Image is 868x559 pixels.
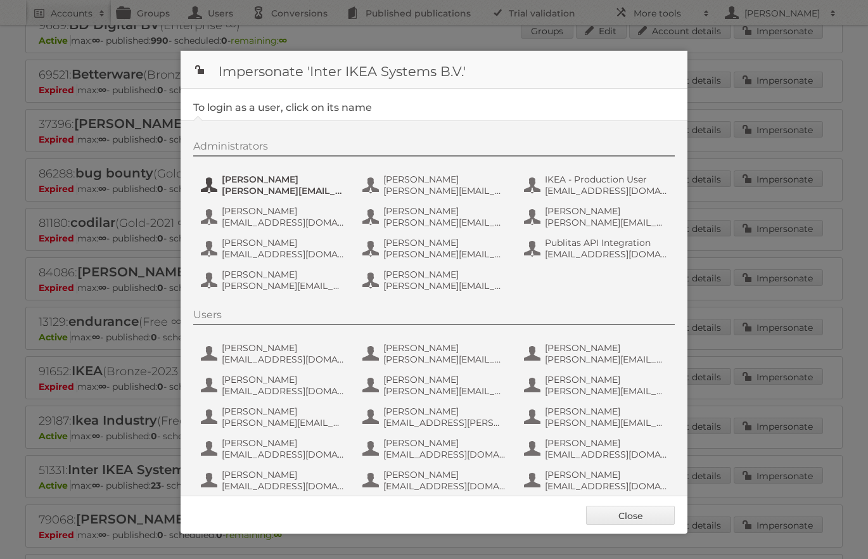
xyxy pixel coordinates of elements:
[222,437,345,449] span: [PERSON_NAME]
[523,236,672,261] button: Publitas API Integration [EMAIL_ADDRESS][DOMAIN_NAME]
[222,374,345,385] span: [PERSON_NAME]
[545,354,668,365] span: [PERSON_NAME][EMAIL_ADDRESS][DOMAIN_NAME]
[222,237,345,248] span: [PERSON_NAME]
[222,205,345,217] span: [PERSON_NAME]
[383,449,506,460] span: [EMAIL_ADDRESS][DOMAIN_NAME]
[383,217,506,228] span: [PERSON_NAME][EMAIL_ADDRESS][PERSON_NAME][DOMAIN_NAME]
[545,174,668,185] span: IKEA - Production User
[383,437,506,449] span: [PERSON_NAME]
[545,217,668,228] span: [PERSON_NAME][EMAIL_ADDRESS][DOMAIN_NAME]
[383,354,506,365] span: [PERSON_NAME][EMAIL_ADDRESS][PERSON_NAME][DOMAIN_NAME]
[383,385,506,397] span: [PERSON_NAME][EMAIL_ADDRESS][DOMAIN_NAME]
[545,469,668,480] span: [PERSON_NAME]
[383,406,506,417] span: [PERSON_NAME]
[383,469,506,480] span: [PERSON_NAME]
[222,185,345,196] span: [PERSON_NAME][EMAIL_ADDRESS][DOMAIN_NAME]
[545,480,668,492] span: [EMAIL_ADDRESS][DOMAIN_NAME]
[523,404,672,430] button: [PERSON_NAME] [PERSON_NAME][EMAIL_ADDRESS][PERSON_NAME][DOMAIN_NAME]
[361,236,510,261] button: [PERSON_NAME] [PERSON_NAME][EMAIL_ADDRESS][DOMAIN_NAME]
[361,267,510,293] button: [PERSON_NAME] [PERSON_NAME][EMAIL_ADDRESS][DOMAIN_NAME]
[545,342,668,354] span: [PERSON_NAME]
[383,342,506,354] span: [PERSON_NAME]
[361,404,510,430] button: [PERSON_NAME] [EMAIL_ADDRESS][PERSON_NAME][DOMAIN_NAME]
[383,417,506,428] span: [EMAIL_ADDRESS][PERSON_NAME][DOMAIN_NAME]
[222,217,345,228] span: [EMAIL_ADDRESS][DOMAIN_NAME]
[383,205,506,217] span: [PERSON_NAME]
[545,237,668,248] span: Publitas API Integration
[222,385,345,397] span: [EMAIL_ADDRESS][DOMAIN_NAME]
[523,436,672,461] button: [PERSON_NAME] [EMAIL_ADDRESS][DOMAIN_NAME]
[200,204,348,229] button: [PERSON_NAME] [EMAIL_ADDRESS][DOMAIN_NAME]
[545,374,668,385] span: [PERSON_NAME]
[586,506,675,525] a: Close
[222,406,345,417] span: [PERSON_NAME]
[200,267,348,293] button: [PERSON_NAME] [PERSON_NAME][EMAIL_ADDRESS][PERSON_NAME][DOMAIN_NAME]
[222,480,345,492] span: [EMAIL_ADDRESS][DOMAIN_NAME]
[523,373,672,398] button: [PERSON_NAME] [PERSON_NAME][EMAIL_ADDRESS][DOMAIN_NAME]
[383,269,506,280] span: [PERSON_NAME]
[222,269,345,280] span: [PERSON_NAME]
[222,354,345,365] span: [EMAIL_ADDRESS][DOMAIN_NAME]
[545,385,668,397] span: [PERSON_NAME][EMAIL_ADDRESS][DOMAIN_NAME]
[545,248,668,260] span: [EMAIL_ADDRESS][DOMAIN_NAME]
[222,449,345,460] span: [EMAIL_ADDRESS][DOMAIN_NAME]
[361,373,510,398] button: [PERSON_NAME] [PERSON_NAME][EMAIL_ADDRESS][DOMAIN_NAME]
[200,468,348,493] button: [PERSON_NAME] [EMAIL_ADDRESS][DOMAIN_NAME]
[545,205,668,217] span: [PERSON_NAME]
[200,341,348,366] button: [PERSON_NAME] [EMAIL_ADDRESS][DOMAIN_NAME]
[383,248,506,260] span: [PERSON_NAME][EMAIL_ADDRESS][DOMAIN_NAME]
[383,280,506,292] span: [PERSON_NAME][EMAIL_ADDRESS][DOMAIN_NAME]
[200,172,348,198] button: [PERSON_NAME] [PERSON_NAME][EMAIL_ADDRESS][DOMAIN_NAME]
[383,480,506,492] span: [EMAIL_ADDRESS][DOMAIN_NAME]
[545,437,668,449] span: [PERSON_NAME]
[193,140,675,157] div: Administrators
[523,172,672,198] button: IKEA - Production User [EMAIL_ADDRESS][DOMAIN_NAME]
[222,280,345,292] span: [PERSON_NAME][EMAIL_ADDRESS][PERSON_NAME][DOMAIN_NAME]
[361,468,510,493] button: [PERSON_NAME] [EMAIL_ADDRESS][DOMAIN_NAME]
[361,436,510,461] button: [PERSON_NAME] [EMAIL_ADDRESS][DOMAIN_NAME]
[222,248,345,260] span: [EMAIL_ADDRESS][DOMAIN_NAME]
[193,309,675,325] div: Users
[545,449,668,460] span: [EMAIL_ADDRESS][DOMAIN_NAME]
[193,101,372,113] legend: To login as a user, click on its name
[545,406,668,417] span: [PERSON_NAME]
[361,172,510,198] button: [PERSON_NAME] [PERSON_NAME][EMAIL_ADDRESS][PERSON_NAME][DOMAIN_NAME]
[383,374,506,385] span: [PERSON_NAME]
[523,204,672,229] button: [PERSON_NAME] [PERSON_NAME][EMAIL_ADDRESS][DOMAIN_NAME]
[200,436,348,461] button: [PERSON_NAME] [EMAIL_ADDRESS][DOMAIN_NAME]
[545,185,668,196] span: [EMAIL_ADDRESS][DOMAIN_NAME]
[383,174,506,185] span: [PERSON_NAME]
[361,341,510,366] button: [PERSON_NAME] [PERSON_NAME][EMAIL_ADDRESS][PERSON_NAME][DOMAIN_NAME]
[200,404,348,430] button: [PERSON_NAME] [PERSON_NAME][EMAIL_ADDRESS][PERSON_NAME][DOMAIN_NAME]
[361,204,510,229] button: [PERSON_NAME] [PERSON_NAME][EMAIL_ADDRESS][PERSON_NAME][DOMAIN_NAME]
[222,469,345,480] span: [PERSON_NAME]
[200,373,348,398] button: [PERSON_NAME] [EMAIL_ADDRESS][DOMAIN_NAME]
[545,417,668,428] span: [PERSON_NAME][EMAIL_ADDRESS][PERSON_NAME][DOMAIN_NAME]
[383,237,506,248] span: [PERSON_NAME]
[200,236,348,261] button: [PERSON_NAME] [EMAIL_ADDRESS][DOMAIN_NAME]
[222,342,345,354] span: [PERSON_NAME]
[181,51,687,89] h1: Impersonate 'Inter IKEA Systems B.V.'
[523,468,672,493] button: [PERSON_NAME] [EMAIL_ADDRESS][DOMAIN_NAME]
[222,417,345,428] span: [PERSON_NAME][EMAIL_ADDRESS][PERSON_NAME][DOMAIN_NAME]
[523,341,672,366] button: [PERSON_NAME] [PERSON_NAME][EMAIL_ADDRESS][DOMAIN_NAME]
[222,174,345,185] span: [PERSON_NAME]
[383,185,506,196] span: [PERSON_NAME][EMAIL_ADDRESS][PERSON_NAME][DOMAIN_NAME]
